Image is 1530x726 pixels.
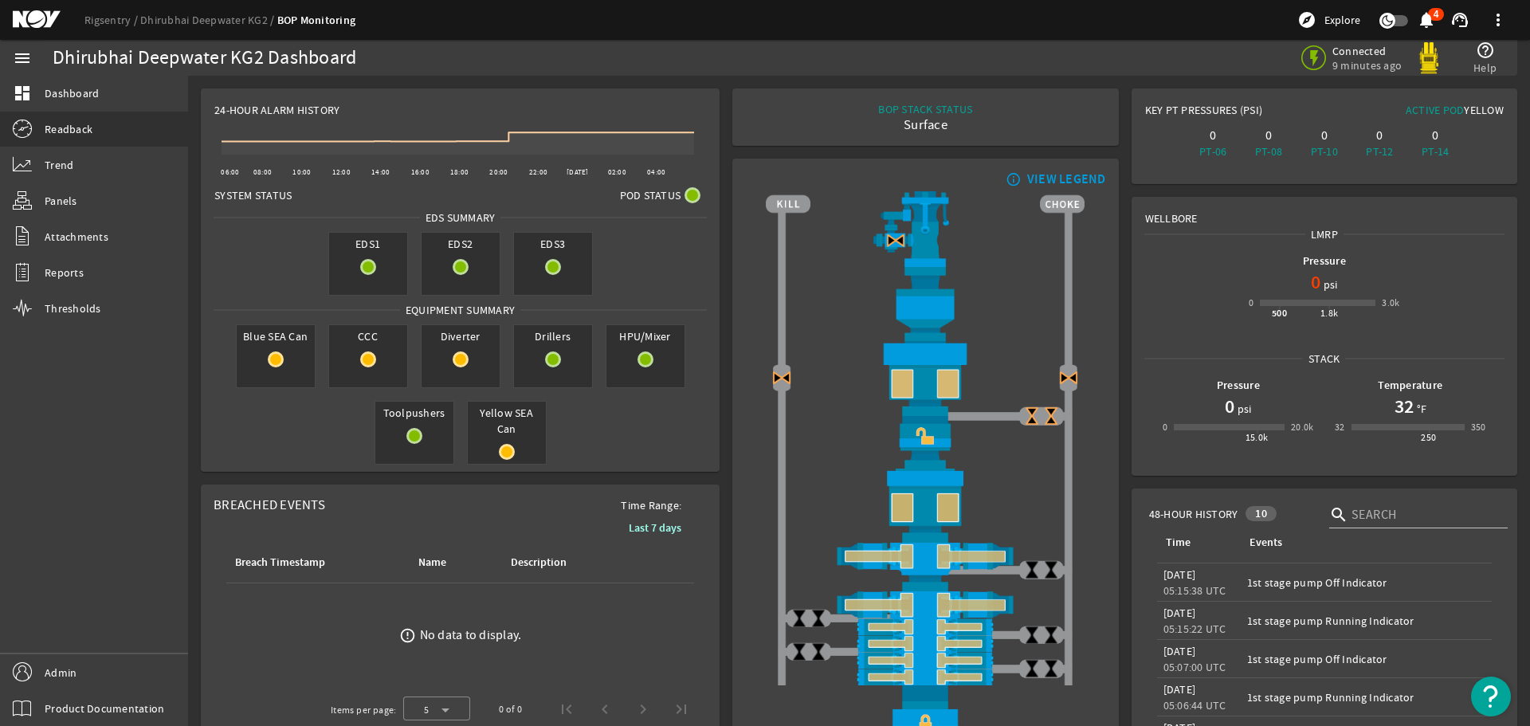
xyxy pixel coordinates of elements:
div: Name [416,554,489,571]
span: Active Pod [1406,103,1465,117]
legacy-datetime-component: 05:15:38 UTC [1163,583,1226,598]
div: Events [1247,534,1479,551]
input: Search [1351,505,1495,524]
div: VIEW LEGEND [1027,171,1106,187]
text: 16:00 [411,167,430,177]
div: PT-10 [1300,143,1349,159]
img: PipeRamOpenBlock.png [766,669,1085,685]
b: Temperature [1378,378,1442,393]
div: Key PT Pressures (PSI) [1145,102,1324,124]
div: 3.0k [1382,295,1400,311]
text: [DATE] [567,167,589,177]
img: ValveClose.png [1042,659,1061,678]
img: Yellowpod.svg [1413,42,1445,74]
b: Pressure [1217,378,1260,393]
a: Dhirubhai Deepwater KG2 [140,13,277,27]
div: 500 [1272,305,1287,321]
img: ValveClose.png [809,642,828,661]
button: 4 [1418,12,1434,29]
img: LowerAnnularOpenBlock.png [766,469,1085,542]
mat-icon: explore [1297,10,1316,29]
h1: 32 [1395,394,1414,419]
span: Equipment Summary [400,302,520,318]
text: 10:00 [292,167,311,177]
img: PipeRamOpenBlock.png [766,635,1085,652]
div: Name [418,554,446,571]
h1: 0 [1311,269,1320,295]
img: ValveClose.png [790,642,809,661]
div: 350 [1471,419,1486,435]
button: more_vert [1479,1,1517,39]
mat-icon: notifications [1417,10,1436,29]
div: 1st stage pump Running Indicator [1247,613,1485,629]
div: Description [508,554,622,571]
div: 0 [1244,128,1293,143]
legacy-datetime-component: 05:07:00 UTC [1163,660,1226,674]
div: Items per page: [331,702,397,718]
div: 0 [1188,128,1238,143]
text: 08:00 [253,167,272,177]
div: 0 [1249,295,1253,311]
img: ValveClose.png [1022,626,1042,645]
span: psi [1320,277,1338,292]
span: Drillers [514,325,592,347]
img: Valve2CloseBlock.png [886,231,905,250]
img: BopBodyShearBottom.png [766,570,1085,591]
span: psi [1234,401,1252,417]
text: 02:00 [608,167,626,177]
span: Attachments [45,229,108,245]
i: search [1329,505,1348,524]
span: LMRP [1305,226,1344,242]
mat-icon: menu [13,49,32,68]
div: Events [1249,534,1282,551]
text: 22:00 [529,167,547,177]
span: Diverter [422,325,500,347]
span: Dashboard [45,85,99,101]
span: °F [1414,401,1427,417]
img: ValveClose.png [809,609,828,628]
a: Rigsentry [84,13,140,27]
div: Description [511,554,567,571]
span: Admin [45,665,76,681]
legacy-datetime-component: [DATE] [1163,606,1196,620]
img: ValveCloseBlock.png [1042,406,1061,426]
div: PT-08 [1244,143,1293,159]
span: Trend [45,157,73,173]
span: HPU/Mixer [606,325,685,347]
div: 0 of 0 [499,701,522,717]
span: Explore [1324,12,1360,28]
legacy-datetime-component: [DATE] [1163,644,1196,658]
text: 06:00 [221,167,239,177]
div: 15.0k [1246,430,1269,445]
img: ValveClose.png [1042,626,1061,645]
img: RiserConnectorUnlockBlock.png [766,416,1085,469]
text: 12:00 [332,167,351,177]
text: 18:00 [450,167,469,177]
img: PipeRamOpenBlock.png [766,652,1085,669]
span: Stack [1303,351,1345,367]
img: ShearRamOpenBlock.png [766,543,1085,570]
span: 9 minutes ago [1332,58,1402,73]
div: Breach Timestamp [233,554,397,571]
legacy-datetime-component: [DATE] [1163,567,1196,582]
span: Panels [45,193,77,209]
mat-icon: support_agent [1450,10,1469,29]
img: ShearRamOpenBlock.png [766,591,1085,618]
span: System Status [214,187,292,203]
div: 20.0k [1291,419,1314,435]
img: ValveCloseBlock.png [1022,406,1042,426]
b: Pressure [1303,253,1346,269]
div: 1.8k [1320,305,1339,321]
button: Last 7 days [616,513,694,542]
b: Last 7 days [629,520,681,536]
img: Valve2CloseBlock.png [772,369,791,388]
div: Dhirubhai Deepwater KG2 Dashboard [53,50,356,66]
div: 10 [1246,506,1277,521]
mat-icon: error_outline [399,627,416,644]
span: Help [1473,60,1497,76]
span: EDS SUMMARY [420,210,501,226]
img: ValveClose.png [1022,659,1042,678]
mat-icon: dashboard [13,84,32,103]
text: 04:00 [647,167,665,177]
a: BOP Monitoring [277,13,356,28]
